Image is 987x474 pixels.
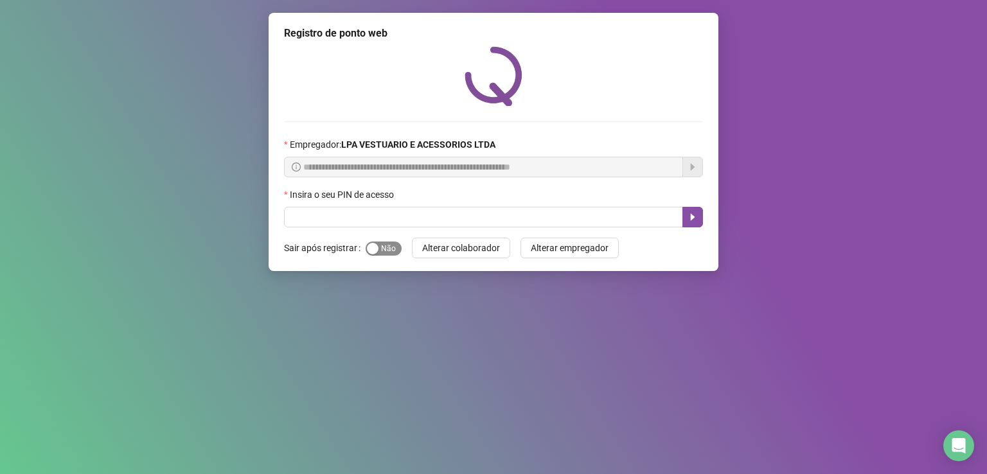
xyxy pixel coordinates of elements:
[412,238,510,258] button: Alterar colaborador
[465,46,522,106] img: QRPoint
[284,26,703,41] div: Registro de ponto web
[292,162,301,171] span: info-circle
[520,238,619,258] button: Alterar empregador
[422,241,500,255] span: Alterar colaborador
[290,137,495,152] span: Empregador :
[688,212,698,222] span: caret-right
[531,241,609,255] span: Alterar empregador
[284,238,366,258] label: Sair após registrar
[943,430,974,461] div: Open Intercom Messenger
[284,188,402,202] label: Insira o seu PIN de acesso
[341,139,495,150] strong: LPA VESTUARIO E ACESSORIOS LTDA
